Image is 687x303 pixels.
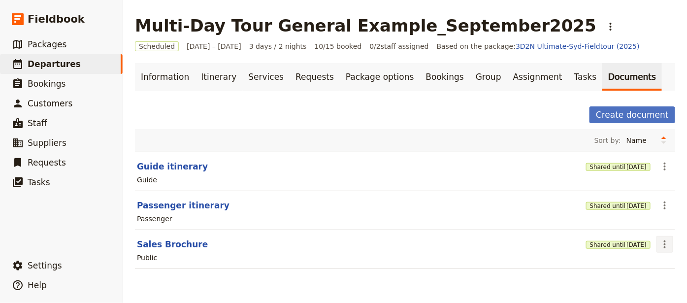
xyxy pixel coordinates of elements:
[656,133,671,148] button: Change sort direction
[470,63,507,91] a: Group
[656,197,673,214] button: Actions
[586,163,651,171] button: Shared until[DATE]
[28,280,47,290] span: Help
[602,18,619,35] button: Actions
[656,158,673,175] button: Actions
[507,63,568,91] a: Assignment
[656,236,673,253] button: Actions
[626,163,647,171] span: [DATE]
[516,42,640,50] a: 3D2N Ultimate-Syd-Fieldtour (2025)
[249,41,307,51] span: 3 days / 2 nights
[135,16,596,35] h1: Multi-Day Tour General Example_September2025
[340,63,420,91] a: Package options
[28,59,81,69] span: Departures
[586,202,651,210] button: Shared until[DATE]
[28,118,47,128] span: Staff
[137,238,208,250] button: Sales Brochure
[137,214,172,224] div: Passenger
[28,39,66,49] span: Packages
[28,12,85,27] span: Fieldbook
[586,241,651,249] button: Shared until[DATE]
[594,135,621,145] span: Sort by:
[626,241,647,249] span: [DATE]
[137,175,157,185] div: Guide
[290,63,340,91] a: Requests
[28,177,50,187] span: Tasks
[28,261,62,270] span: Settings
[187,41,241,51] span: [DATE] – [DATE]
[137,200,229,211] button: Passenger itinerary
[135,41,179,51] span: Scheduled
[243,63,290,91] a: Services
[437,41,640,51] span: Based on the package:
[626,202,647,210] span: [DATE]
[568,63,603,91] a: Tasks
[589,106,675,123] button: Create document
[135,63,195,91] a: Information
[602,63,662,91] a: Documents
[420,63,470,91] a: Bookings
[137,161,208,172] button: Guide itinerary
[369,41,428,51] span: 0 / 2 staff assigned
[28,158,66,168] span: Requests
[622,133,656,148] select: Sort by:
[195,63,242,91] a: Itinerary
[137,253,157,263] div: Public
[28,99,72,108] span: Customers
[315,41,362,51] span: 10/15 booked
[28,79,65,89] span: Bookings
[28,138,66,148] span: Suppliers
